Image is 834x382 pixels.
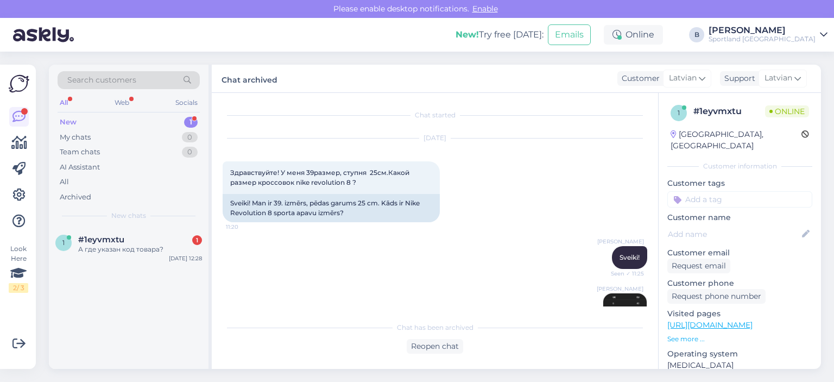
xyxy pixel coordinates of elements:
div: 0 [182,147,198,158]
span: 1 [678,109,680,117]
span: #1eyvmxtu [78,235,124,245]
div: [PERSON_NAME] [709,26,816,35]
div: All [58,96,70,110]
label: Chat archived [222,71,277,86]
span: Latvian [764,72,792,84]
p: Customer name [667,212,812,223]
span: Chat has been archived [397,323,473,333]
p: Customer tags [667,178,812,189]
div: Support [720,73,755,84]
div: Look Here [9,244,28,293]
div: Online [604,25,663,45]
div: Request phone number [667,289,766,304]
span: [PERSON_NAME] [597,237,644,246]
p: Customer phone [667,278,812,289]
div: Chat started [223,110,647,120]
div: Socials [173,96,200,110]
span: Seen ✓ 11:25 [603,270,644,278]
span: [PERSON_NAME] [597,285,643,293]
p: Customer email [667,247,812,259]
img: Askly Logo [9,73,29,94]
input: Add a tag [667,191,812,208]
span: New chats [111,211,146,221]
button: Emails [548,24,591,45]
div: Sveiki! Man ir 39. izmērs, pēdas garums 25 cm. Kāds ir Nike Revolution 8 sporta apavu izmērs? [223,194,440,222]
div: [DATE] [223,133,647,143]
p: Operating system [667,348,812,360]
div: # 1eyvmxtu [693,105,765,118]
div: All [60,177,69,187]
span: Search customers [67,74,136,86]
div: Archived [60,192,91,203]
p: See more ... [667,334,812,344]
b: New! [456,29,479,40]
div: 0 [182,132,198,143]
div: А где указан код товара? [78,245,202,254]
div: New [60,117,77,128]
img: Attachment [603,293,647,337]
div: B [689,27,704,42]
div: 2 / 3 [9,283,28,293]
div: My chats [60,132,91,143]
div: 1 [184,117,198,128]
span: Sveiki! [620,253,640,261]
p: Visited pages [667,308,812,320]
div: Customer [617,73,660,84]
div: Customer information [667,161,812,171]
div: Sportland [GEOGRAPHIC_DATA] [709,35,816,43]
div: Team chats [60,147,100,158]
div: Try free [DATE]: [456,28,544,41]
div: Reopen chat [407,339,463,354]
a: [URL][DOMAIN_NAME] [667,320,753,330]
a: [PERSON_NAME]Sportland [GEOGRAPHIC_DATA] [709,26,827,43]
div: [GEOGRAPHIC_DATA], [GEOGRAPHIC_DATA] [671,129,801,152]
div: AI Assistant [60,162,100,173]
span: Latvian [669,72,697,84]
span: 1 [62,239,65,247]
span: Online [765,105,809,117]
div: [DATE] 12:28 [169,254,202,262]
p: [MEDICAL_DATA] [667,360,812,371]
span: Здравствуйте! У меня 39размер, ступня 25см.Какой размер кроссовок nike revolution 8 ? [230,168,411,186]
span: Enable [469,4,501,14]
div: Request email [667,259,730,273]
div: 1 [192,235,202,245]
div: Web [112,96,131,110]
input: Add name [668,228,800,240]
span: 11:20 [226,223,267,231]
